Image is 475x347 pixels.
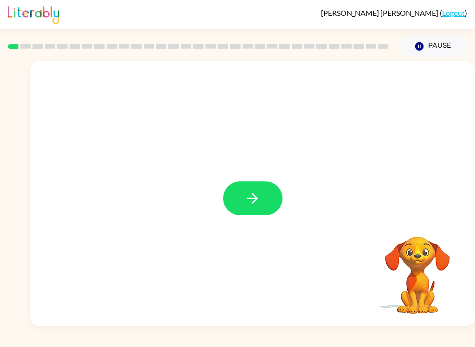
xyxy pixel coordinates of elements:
img: Literably [8,4,59,24]
video: Your browser must support playing .mp4 files to use Literably. Please try using another browser. [371,222,464,315]
div: ( ) [321,8,467,17]
span: [PERSON_NAME] [PERSON_NAME] [321,8,440,17]
button: Pause [400,36,467,57]
a: Logout [442,8,465,17]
